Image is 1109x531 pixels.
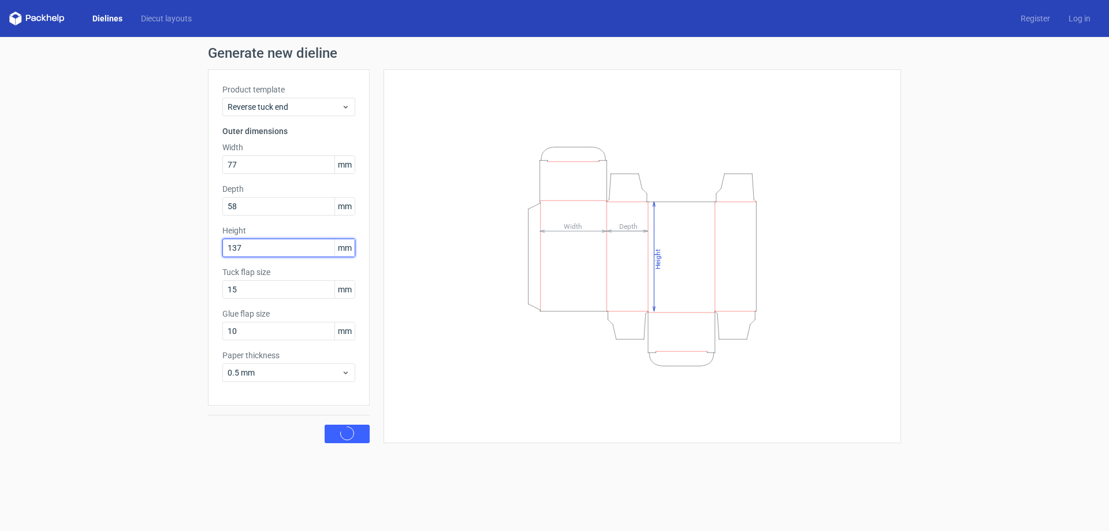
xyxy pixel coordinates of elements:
[228,101,341,113] span: Reverse tuck end
[334,239,355,257] span: mm
[83,13,132,24] a: Dielines
[334,281,355,298] span: mm
[208,46,901,60] h1: Generate new dieline
[619,222,638,230] tspan: Depth
[222,308,355,320] label: Glue flap size
[334,322,355,340] span: mm
[1059,13,1100,24] a: Log in
[222,266,355,278] label: Tuck flap size
[222,84,355,95] label: Product template
[222,142,355,153] label: Width
[222,183,355,195] label: Depth
[222,125,355,137] h3: Outer dimensions
[222,350,355,361] label: Paper thickness
[564,222,582,230] tspan: Width
[334,156,355,173] span: mm
[1011,13,1059,24] a: Register
[222,225,355,236] label: Height
[334,198,355,215] span: mm
[654,248,662,269] tspan: Height
[228,367,341,378] span: 0.5 mm
[132,13,201,24] a: Diecut layouts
